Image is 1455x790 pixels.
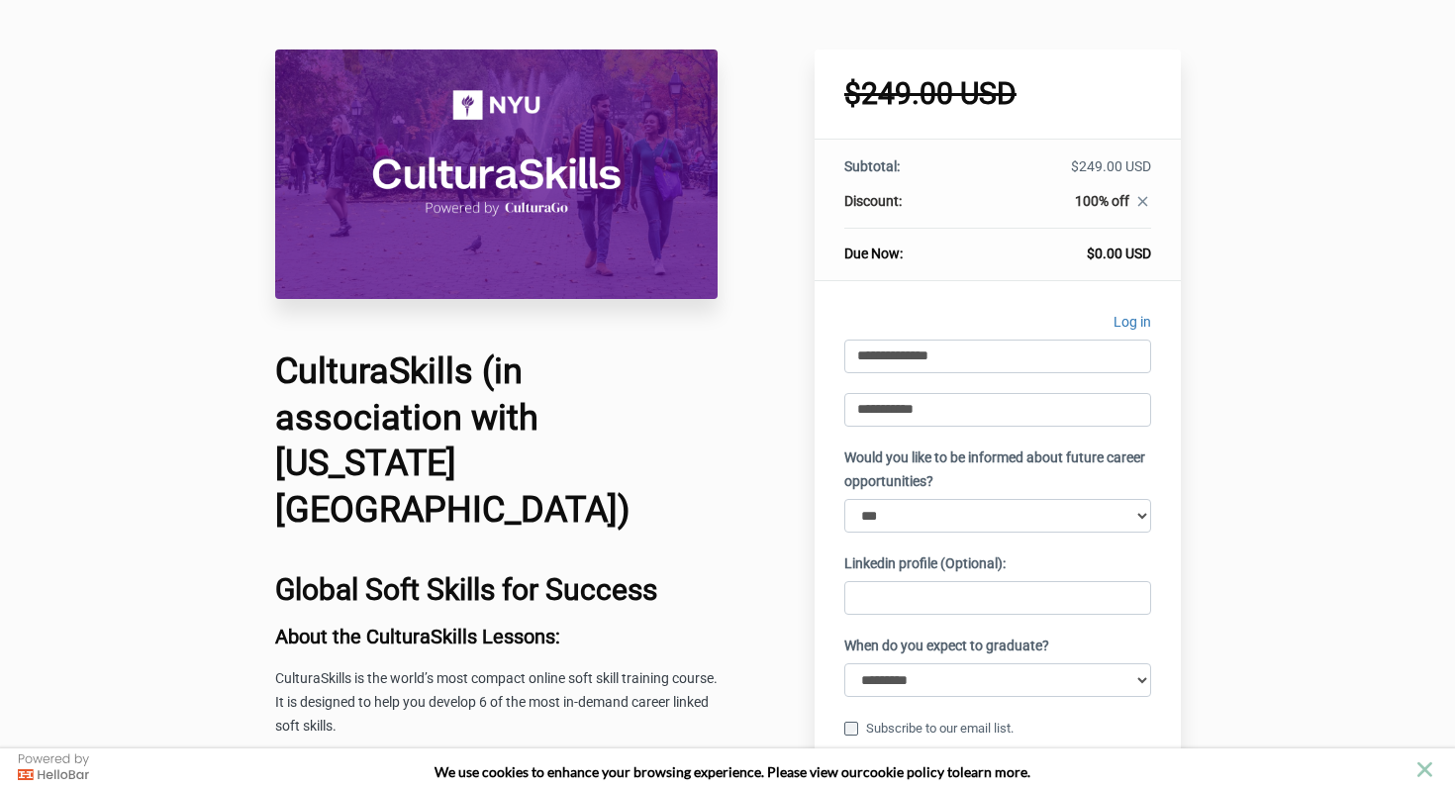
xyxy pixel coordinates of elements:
label: Linkedin profile (Optional): [844,552,1006,576]
span: Subtotal: [844,158,900,174]
h3: About the CulturaSkills Lessons: [275,626,719,647]
td: $249.00 USD [973,156,1150,191]
label: Subscribe to our email list. [844,718,1014,740]
i: close [1134,193,1151,210]
label: Would you like to be informed about future career opportunities? [844,446,1151,494]
img: 31710be-8b5f-527-66b4-0ce37cce11c4_CulturaSkills_NYU_Course_Header_Image.png [275,49,719,299]
strong: to [947,763,960,780]
a: cookie policy [863,763,944,780]
input: Subscribe to our email list. [844,722,858,736]
label: When do you expect to graduate? [844,635,1049,658]
th: Due Now: [844,229,973,264]
span: $0.00 USD [1087,246,1151,261]
h1: CulturaSkills (in association with [US_STATE][GEOGRAPHIC_DATA]) [275,348,719,534]
a: close [1129,193,1151,215]
span: CulturaSkills is the world’s most compact online soft skill training course. It is designed to he... [275,670,718,734]
button: close [1412,757,1437,782]
h1: $249.00 USD [844,79,1151,109]
span: learn more. [960,763,1030,780]
a: Log in [1114,311,1151,340]
th: Discount: [844,191,973,229]
span: We use cookies to enhance your browsing experience. Please view our [435,763,863,780]
b: Global Soft Skills for Success [275,572,657,607]
span: 100% off [1075,193,1129,209]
